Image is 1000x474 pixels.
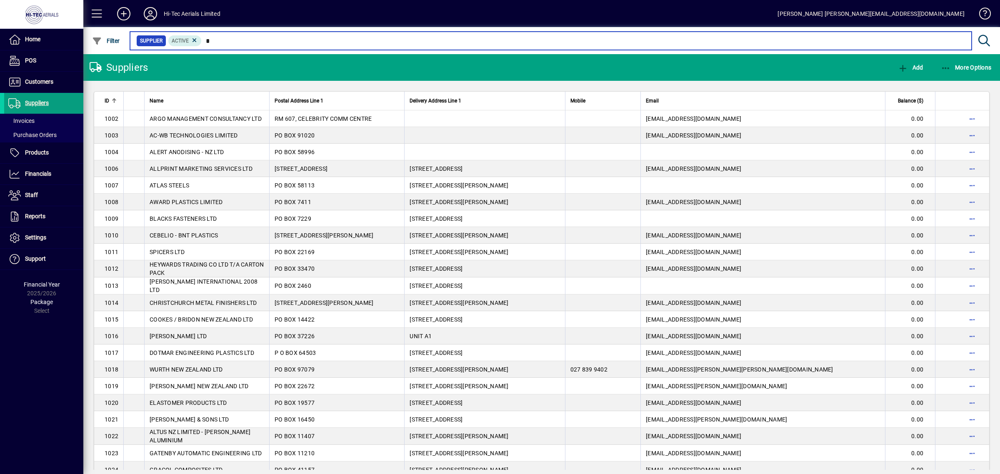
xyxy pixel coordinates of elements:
span: Postal Address Line 1 [275,96,323,105]
button: More options [965,379,979,393]
span: ELASTOMER PRODUCTS LTD [150,399,227,406]
button: More options [965,195,979,209]
a: Reports [4,206,83,227]
span: PO BOX 58113 [275,182,315,189]
td: 0.00 [885,445,935,462]
span: 1004 [105,149,118,155]
span: 1020 [105,399,118,406]
span: 1017 [105,349,118,356]
span: [STREET_ADDRESS][PERSON_NAME] [410,433,508,439]
a: Staff [4,185,83,206]
span: Reports [25,213,45,220]
span: [STREET_ADDRESS] [410,349,462,356]
span: AC-WB TECHNOLOGIES LIMITED [150,132,238,139]
mat-chip: Activation Status: Active [168,35,202,46]
span: 1019 [105,383,118,389]
span: Name [150,96,163,105]
span: [STREET_ADDRESS][PERSON_NAME] [410,299,508,306]
div: Email [646,96,880,105]
span: ALERT ANODISING - NZ LTD [150,149,224,155]
td: 0.00 [885,227,935,244]
button: More options [965,396,979,409]
span: 1018 [105,366,118,373]
td: 0.00 [885,277,935,294]
span: PO BOX 16450 [275,416,315,423]
span: [EMAIL_ADDRESS][DOMAIN_NAME] [646,433,741,439]
div: Hi-Tec Aerials Limited [164,7,220,20]
span: PO BOX 22169 [275,249,315,255]
button: More options [965,145,979,159]
span: GATENBY AUTOMATIC ENGINEERING LTD [150,450,262,457]
button: More options [965,346,979,359]
span: [EMAIL_ADDRESS][DOMAIN_NAME] [646,115,741,122]
span: Add [898,64,923,71]
td: 0.00 [885,428,935,445]
div: ID [105,96,118,105]
span: 027 839 9402 [570,366,607,373]
span: [STREET_ADDRESS][PERSON_NAME] [410,199,508,205]
span: [EMAIL_ADDRESS][DOMAIN_NAME] [646,132,741,139]
span: 1016 [105,333,118,339]
span: RM 607, CELEBRITY COMM CENTRE [275,115,372,122]
span: Staff [25,192,38,198]
span: GRACOL COMPOSITES LTD [150,467,222,473]
span: [STREET_ADDRESS][PERSON_NAME] [410,182,508,189]
div: Mobile [570,96,635,105]
span: 1010 [105,232,118,239]
span: DOTMAR ENGINEERING PLASTICS LTD [150,349,254,356]
a: Settings [4,227,83,248]
span: PO BOX 41157 [275,467,315,473]
span: Delivery Address Line 1 [410,96,461,105]
td: 0.00 [885,344,935,361]
span: Purchase Orders [8,132,57,138]
td: 0.00 [885,411,935,428]
span: Filter [92,37,120,44]
span: 1013 [105,282,118,289]
button: More options [965,129,979,142]
td: 0.00 [885,110,935,127]
span: 1012 [105,265,118,272]
td: 0.00 [885,244,935,260]
td: 0.00 [885,311,935,328]
span: [STREET_ADDRESS][PERSON_NAME] [410,383,508,389]
span: 1009 [105,215,118,222]
button: More options [965,112,979,125]
button: More options [965,162,979,175]
span: Home [25,36,40,42]
span: [STREET_ADDRESS][PERSON_NAME] [410,467,508,473]
td: 0.00 [885,378,935,394]
span: Settings [25,234,46,241]
span: [STREET_ADDRESS] [410,165,462,172]
span: [STREET_ADDRESS][PERSON_NAME] [410,249,508,255]
span: PO BOX 11210 [275,450,315,457]
span: Mobile [570,96,585,105]
span: PO BOX 7411 [275,199,311,205]
span: [STREET_ADDRESS][PERSON_NAME] [275,299,373,306]
span: CEBELIO - BNT PLASTICS [150,232,218,239]
span: CHRISTCHURCH METAL FINISHERS LTD [150,299,257,306]
span: WURTH NEW ZEALAND LTD [150,366,222,373]
div: [PERSON_NAME] [PERSON_NAME][EMAIL_ADDRESS][DOMAIN_NAME] [777,7,965,20]
span: Email [646,96,659,105]
span: [STREET_ADDRESS][PERSON_NAME] [410,232,508,239]
button: More options [965,329,979,343]
span: PO BOX 11407 [275,433,315,439]
span: PO BOX 58996 [275,149,315,155]
span: P O BOX 64503 [275,349,316,356]
span: 1015 [105,316,118,323]
span: [EMAIL_ADDRESS][PERSON_NAME][DOMAIN_NAME] [646,416,787,423]
a: Support [4,249,83,269]
span: Balance ($) [898,96,923,105]
button: More options [965,447,979,460]
td: 0.00 [885,144,935,160]
span: [STREET_ADDRESS][PERSON_NAME] [410,366,508,373]
span: [STREET_ADDRESS] [410,416,462,423]
button: More options [965,296,979,309]
span: [PERSON_NAME] LTD [150,333,207,339]
span: PO BOX 22672 [275,383,315,389]
button: More options [965,429,979,443]
span: Suppliers [25,100,49,106]
a: Knowledge Base [973,2,990,29]
span: PO BOX 97079 [275,366,315,373]
span: 1023 [105,450,118,457]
